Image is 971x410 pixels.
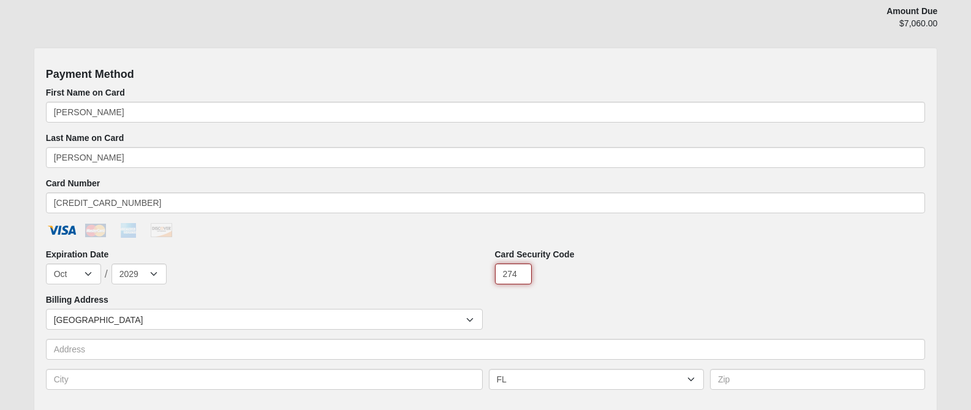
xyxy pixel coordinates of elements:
label: Card Number [46,177,100,189]
input: Address [46,339,926,360]
label: Amount Due [886,5,937,17]
label: Card Security Code [495,248,575,260]
label: First Name on Card [46,86,125,99]
span: / [105,268,108,279]
input: City [46,369,483,390]
label: Last Name on Card [46,132,124,144]
span: [GEOGRAPHIC_DATA] [54,309,466,330]
h4: Payment Method [46,68,926,82]
label: Billing Address [46,294,108,306]
div: $7,060.00 [648,17,937,38]
input: Zip [710,369,925,390]
label: Expiration Date [46,248,109,260]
